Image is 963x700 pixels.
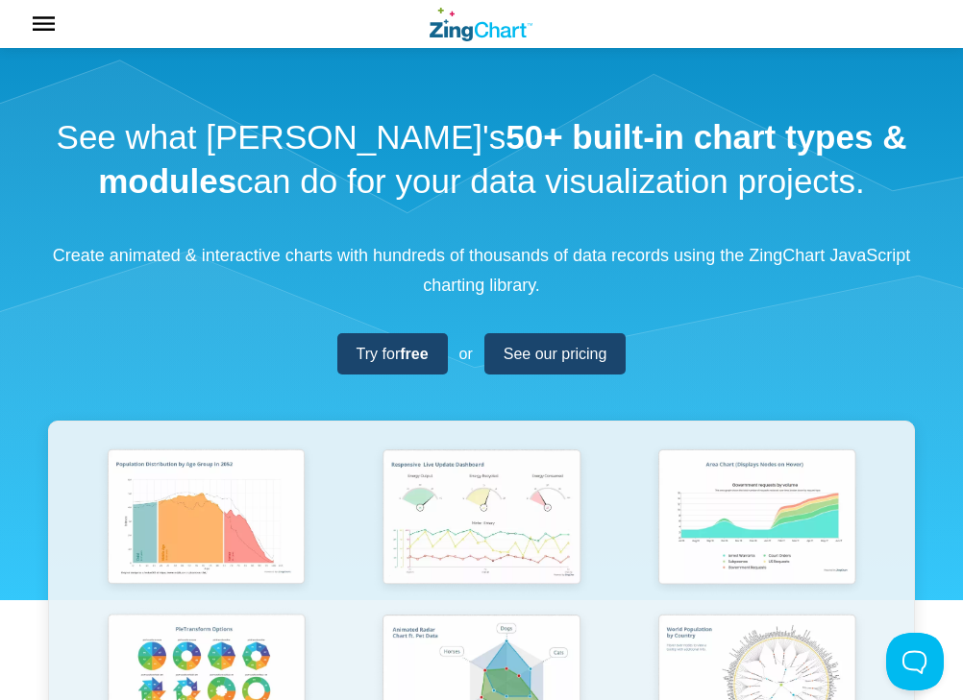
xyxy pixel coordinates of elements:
a: Try forfree [337,333,448,374]
iframe: Toggle Customer Support [886,633,944,690]
strong: 50+ built-in chart types & modules [98,118,906,200]
a: Area Chart (Displays Nodes on Hover) [619,441,895,606]
span: Try for [357,341,429,367]
p: Create animated & interactive charts with hundreds of thousands of data records using the ZingCha... [48,241,915,300]
a: Responsive Live Update Dashboard [344,441,620,606]
h1: See what [PERSON_NAME]'s can do for your data visualization projects. [48,115,915,203]
span: See our pricing [504,341,607,367]
img: Area Chart (Displays Nodes on Hover) [647,441,867,597]
strong: free [400,346,428,362]
a: ZingChart Logo. Click to return to the homepage [430,8,532,41]
span: or [459,341,473,367]
img: Population Distribution by Age Group in 2052 [96,441,316,598]
a: See our pricing [484,333,627,374]
img: Responsive Live Update Dashboard [371,441,591,598]
a: Population Distribution by Age Group in 2052 [68,441,344,606]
